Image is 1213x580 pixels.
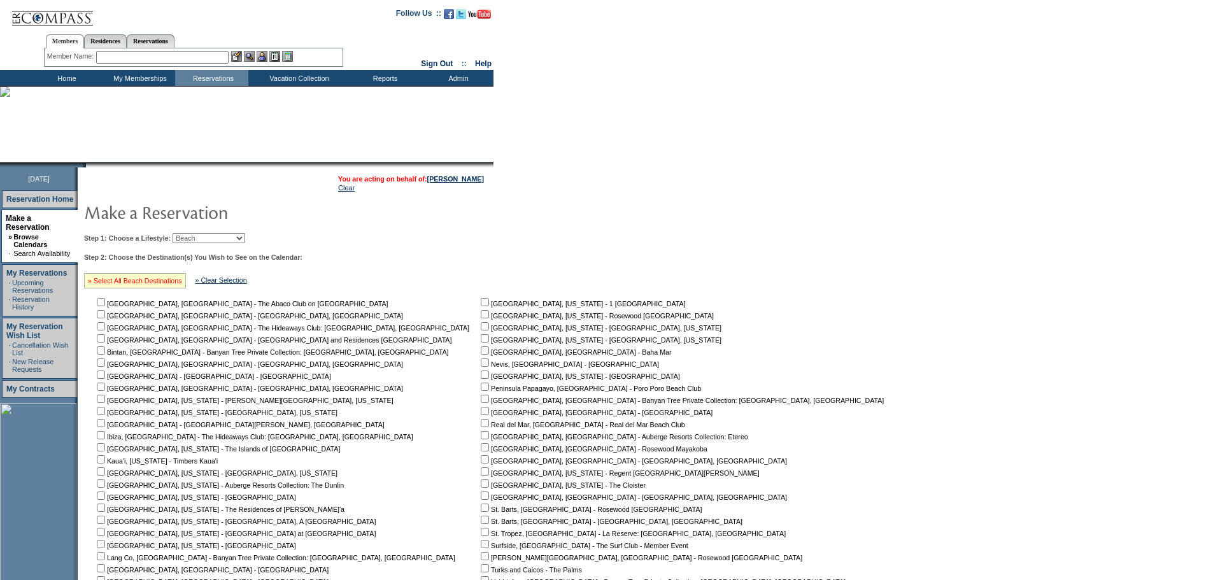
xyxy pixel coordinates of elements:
[478,554,802,562] nobr: [PERSON_NAME][GEOGRAPHIC_DATA], [GEOGRAPHIC_DATA] - Rosewood [GEOGRAPHIC_DATA]
[13,233,47,248] a: Browse Calendars
[195,276,247,284] a: » Clear Selection
[88,277,182,285] a: » Select All Beach Destinations
[462,59,467,68] span: ::
[127,34,174,48] a: Reservations
[94,469,337,477] nobr: [GEOGRAPHIC_DATA], [US_STATE] - [GEOGRAPHIC_DATA], [US_STATE]
[478,530,786,537] nobr: St. Tropez, [GEOGRAPHIC_DATA] - La Reserve: [GEOGRAPHIC_DATA], [GEOGRAPHIC_DATA]
[94,481,344,489] nobr: [GEOGRAPHIC_DATA], [US_STATE] - Auberge Resorts Collection: The Dunlin
[94,421,385,428] nobr: [GEOGRAPHIC_DATA] - [GEOGRAPHIC_DATA][PERSON_NAME], [GEOGRAPHIC_DATA]
[282,51,293,62] img: b_calculator.gif
[46,34,85,48] a: Members
[257,51,267,62] img: Impersonate
[478,312,714,320] nobr: [GEOGRAPHIC_DATA], [US_STATE] - Rosewood [GEOGRAPHIC_DATA]
[9,358,11,373] td: ·
[84,199,339,225] img: pgTtlMakeReservation.gif
[478,457,787,465] nobr: [GEOGRAPHIC_DATA], [GEOGRAPHIC_DATA] - [GEOGRAPHIC_DATA], [GEOGRAPHIC_DATA]
[9,341,11,357] td: ·
[478,397,884,404] nobr: [GEOGRAPHIC_DATA], [GEOGRAPHIC_DATA] - Banyan Tree Private Collection: [GEOGRAPHIC_DATA], [GEOGRA...
[478,566,582,574] nobr: Turks and Caicos - The Palms
[94,409,337,416] nobr: [GEOGRAPHIC_DATA], [US_STATE] - [GEOGRAPHIC_DATA], [US_STATE]
[12,341,68,357] a: Cancellation Wish List
[456,9,466,19] img: Follow us on Twitter
[338,184,355,192] a: Clear
[84,34,127,48] a: Residences
[47,51,96,62] div: Member Name:
[94,445,340,453] nobr: [GEOGRAPHIC_DATA], [US_STATE] - The Islands of [GEOGRAPHIC_DATA]
[421,59,453,68] a: Sign Out
[478,493,787,501] nobr: [GEOGRAPHIC_DATA], [GEOGRAPHIC_DATA] - [GEOGRAPHIC_DATA], [GEOGRAPHIC_DATA]
[468,10,491,19] img: Subscribe to our YouTube Channel
[478,336,721,344] nobr: [GEOGRAPHIC_DATA], [US_STATE] - [GEOGRAPHIC_DATA], [US_STATE]
[338,175,484,183] span: You are acting on behalf of:
[9,279,11,294] td: ·
[478,433,748,441] nobr: [GEOGRAPHIC_DATA], [GEOGRAPHIC_DATA] - Auberge Resorts Collection: Etereo
[478,542,688,549] nobr: Surfside, [GEOGRAPHIC_DATA] - The Surf Club - Member Event
[12,295,50,311] a: Reservation History
[478,518,742,525] nobr: St. Barts, [GEOGRAPHIC_DATA] - [GEOGRAPHIC_DATA], [GEOGRAPHIC_DATA]
[94,336,451,344] nobr: [GEOGRAPHIC_DATA], [GEOGRAPHIC_DATA] - [GEOGRAPHIC_DATA] and Residences [GEOGRAPHIC_DATA]
[94,324,469,332] nobr: [GEOGRAPHIC_DATA], [GEOGRAPHIC_DATA] - The Hideaways Club: [GEOGRAPHIC_DATA], [GEOGRAPHIC_DATA]
[475,59,492,68] a: Help
[444,13,454,20] a: Become our fan on Facebook
[175,70,248,86] td: Reservations
[478,385,701,392] nobr: Peninsula Papagayo, [GEOGRAPHIC_DATA] - Poro Poro Beach Club
[94,542,296,549] nobr: [GEOGRAPHIC_DATA], [US_STATE] - [GEOGRAPHIC_DATA]
[6,385,55,393] a: My Contracts
[478,421,685,428] nobr: Real del Mar, [GEOGRAPHIC_DATA] - Real del Mar Beach Club
[94,300,388,308] nobr: [GEOGRAPHIC_DATA], [GEOGRAPHIC_DATA] - The Abaco Club on [GEOGRAPHIC_DATA]
[231,51,242,62] img: b_edit.gif
[94,530,376,537] nobr: [GEOGRAPHIC_DATA], [US_STATE] - [GEOGRAPHIC_DATA] at [GEOGRAPHIC_DATA]
[468,13,491,20] a: Subscribe to our YouTube Channel
[94,385,403,392] nobr: [GEOGRAPHIC_DATA], [GEOGRAPHIC_DATA] - [GEOGRAPHIC_DATA], [GEOGRAPHIC_DATA]
[248,70,347,86] td: Vacation Collection
[94,566,329,574] nobr: [GEOGRAPHIC_DATA], [GEOGRAPHIC_DATA] - [GEOGRAPHIC_DATA]
[94,348,449,356] nobr: Bintan, [GEOGRAPHIC_DATA] - Banyan Tree Private Collection: [GEOGRAPHIC_DATA], [GEOGRAPHIC_DATA]
[478,372,680,380] nobr: [GEOGRAPHIC_DATA], [US_STATE] - [GEOGRAPHIC_DATA]
[84,253,302,261] b: Step 2: Choose the Destination(s) You Wish to See on the Calendar:
[396,8,441,23] td: Follow Us ::
[478,360,659,368] nobr: Nevis, [GEOGRAPHIC_DATA] - [GEOGRAPHIC_DATA]
[94,518,376,525] nobr: [GEOGRAPHIC_DATA], [US_STATE] - [GEOGRAPHIC_DATA], A [GEOGRAPHIC_DATA]
[478,348,671,356] nobr: [GEOGRAPHIC_DATA], [GEOGRAPHIC_DATA] - Baha Mar
[9,295,11,311] td: ·
[347,70,420,86] td: Reports
[269,51,280,62] img: Reservations
[427,175,484,183] a: [PERSON_NAME]
[94,493,296,501] nobr: [GEOGRAPHIC_DATA], [US_STATE] - [GEOGRAPHIC_DATA]
[6,322,63,340] a: My Reservation Wish List
[86,162,87,167] img: blank.gif
[478,481,646,489] nobr: [GEOGRAPHIC_DATA], [US_STATE] - The Cloister
[456,13,466,20] a: Follow us on Twitter
[6,214,50,232] a: Make a Reservation
[6,195,73,204] a: Reservation Home
[94,397,394,404] nobr: [GEOGRAPHIC_DATA], [US_STATE] - [PERSON_NAME][GEOGRAPHIC_DATA], [US_STATE]
[478,300,686,308] nobr: [GEOGRAPHIC_DATA], [US_STATE] - 1 [GEOGRAPHIC_DATA]
[102,70,175,86] td: My Memberships
[444,9,454,19] img: Become our fan on Facebook
[82,162,86,167] img: promoShadowLeftCorner.gif
[6,269,67,278] a: My Reservations
[478,324,721,332] nobr: [GEOGRAPHIC_DATA], [US_STATE] - [GEOGRAPHIC_DATA], [US_STATE]
[94,372,331,380] nobr: [GEOGRAPHIC_DATA] - [GEOGRAPHIC_DATA] - [GEOGRAPHIC_DATA]
[244,51,255,62] img: View
[420,70,493,86] td: Admin
[29,70,102,86] td: Home
[28,175,50,183] span: [DATE]
[478,506,702,513] nobr: St. Barts, [GEOGRAPHIC_DATA] - Rosewood [GEOGRAPHIC_DATA]
[84,234,171,242] b: Step 1: Choose a Lifestyle:
[94,506,344,513] nobr: [GEOGRAPHIC_DATA], [US_STATE] - The Residences of [PERSON_NAME]'a
[478,409,713,416] nobr: [GEOGRAPHIC_DATA], [GEOGRAPHIC_DATA] - [GEOGRAPHIC_DATA]
[478,445,707,453] nobr: [GEOGRAPHIC_DATA], [GEOGRAPHIC_DATA] - Rosewood Mayakoba
[13,250,70,257] a: Search Availability
[12,358,53,373] a: New Release Requests
[8,233,12,241] b: »
[94,554,455,562] nobr: Lang Co, [GEOGRAPHIC_DATA] - Banyan Tree Private Collection: [GEOGRAPHIC_DATA], [GEOGRAPHIC_DATA]
[12,279,53,294] a: Upcoming Reservations
[94,360,403,368] nobr: [GEOGRAPHIC_DATA], [GEOGRAPHIC_DATA] - [GEOGRAPHIC_DATA], [GEOGRAPHIC_DATA]
[94,433,413,441] nobr: Ibiza, [GEOGRAPHIC_DATA] - The Hideaways Club: [GEOGRAPHIC_DATA], [GEOGRAPHIC_DATA]
[94,312,403,320] nobr: [GEOGRAPHIC_DATA], [GEOGRAPHIC_DATA] - [GEOGRAPHIC_DATA], [GEOGRAPHIC_DATA]
[478,469,760,477] nobr: [GEOGRAPHIC_DATA], [US_STATE] - Regent [GEOGRAPHIC_DATA][PERSON_NAME]
[8,250,12,257] td: ·
[94,457,218,465] nobr: Kaua'i, [US_STATE] - Timbers Kaua'i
